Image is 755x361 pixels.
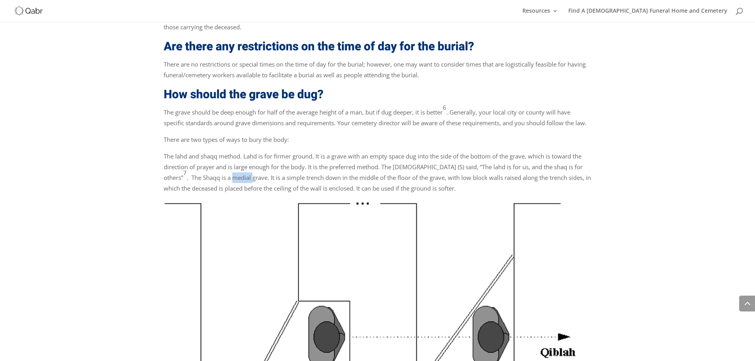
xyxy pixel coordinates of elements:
[164,86,592,107] h3: How should the grave be dug?
[164,38,592,59] h3: Are there any restrictions on the time of day for the burial?
[568,8,727,21] a: Find A [DEMOGRAPHIC_DATA] Funeral Home and Cemetery
[522,8,558,21] a: Resources
[164,134,592,151] p: There are two types of ways to bury the body:
[183,169,187,177] sup: 7
[164,107,592,134] p: The grave should be deep enough for half of the average height of a man, but if dug deeper, it is...
[164,151,592,200] p: The lahd and shaqq method. Lahd is for firmer ground. It is a grave with an empty space dug into ...
[164,59,592,86] p: There are no restrictions or special times on the time of day for the burial; however, one may wa...
[13,5,44,16] img: Qabr
[443,103,446,111] sup: 6
[164,11,592,38] p: As to those that are walking along the procession, there are a range of opinions in terms of wher...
